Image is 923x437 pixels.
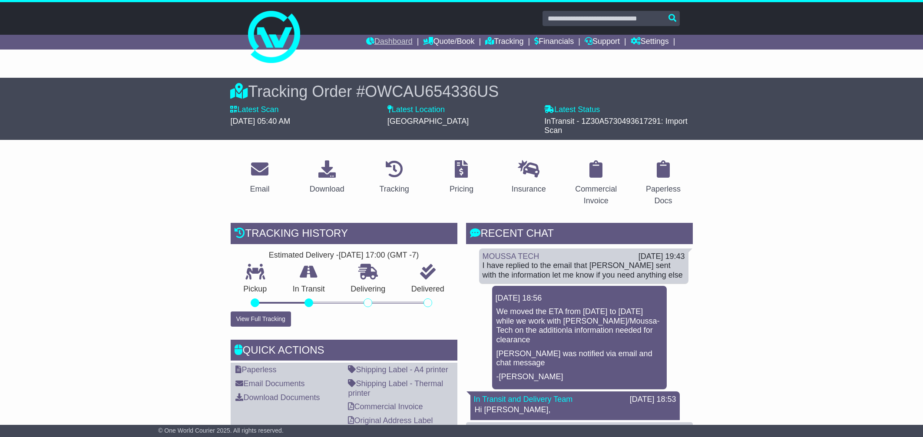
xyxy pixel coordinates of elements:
[512,183,546,195] div: Insurance
[485,35,523,50] a: Tracking
[423,35,474,50] a: Quote/Book
[339,251,419,260] div: [DATE] 17:00 (GMT -7)
[638,252,685,262] div: [DATE] 19:43
[585,35,620,50] a: Support
[365,83,499,100] span: OWCAU654336US
[640,183,687,207] div: Paperless Docs
[506,157,552,198] a: Insurance
[304,157,350,198] a: Download
[366,35,413,50] a: Dashboard
[250,183,269,195] div: Email
[567,157,625,210] a: Commercial Invoice
[630,395,676,404] div: [DATE] 18:53
[631,35,669,50] a: Settings
[475,405,675,415] p: Hi [PERSON_NAME],
[398,285,457,294] p: Delivered
[310,183,344,195] div: Download
[231,82,693,101] div: Tracking Order #
[231,251,457,260] div: Estimated Delivery -
[231,285,280,294] p: Pickup
[231,105,279,115] label: Latest Scan
[236,393,320,402] a: Download Documents
[348,379,443,397] a: Shipping Label - Thermal printer
[572,183,620,207] div: Commercial Invoice
[534,35,574,50] a: Financials
[280,285,338,294] p: In Transit
[544,105,600,115] label: Latest Status
[483,261,685,280] div: I have replied to the email that [PERSON_NAME] sent with the information let me know if you need ...
[231,223,457,246] div: Tracking history
[483,252,539,261] a: MOUSSA TECH
[387,117,469,126] span: [GEOGRAPHIC_DATA]
[348,416,433,425] a: Original Address Label
[231,311,291,327] button: View Full Tracking
[231,117,291,126] span: [DATE] 05:40 AM
[236,365,277,374] a: Paperless
[474,395,573,404] a: In Transit and Delivery Team
[374,157,414,198] a: Tracking
[236,379,305,388] a: Email Documents
[496,372,662,382] p: -[PERSON_NAME]
[544,117,688,135] span: InTransit - 1Z30A5730493617291: Import Scan
[348,402,423,411] a: Commercial Invoice
[496,349,662,368] p: [PERSON_NAME] was notified via email and chat message
[158,427,284,434] span: © One World Courier 2025. All rights reserved.
[496,307,662,344] p: We moved the ETA from [DATE] to [DATE] while we work with [PERSON_NAME]/Moussa-Tech on the additi...
[244,157,275,198] a: Email
[496,294,663,303] div: [DATE] 18:56
[348,365,448,374] a: Shipping Label - A4 printer
[379,183,409,195] div: Tracking
[231,340,457,363] div: Quick Actions
[466,223,693,246] div: RECENT CHAT
[634,157,693,210] a: Paperless Docs
[338,285,399,294] p: Delivering
[444,157,479,198] a: Pricing
[387,105,445,115] label: Latest Location
[450,183,473,195] div: Pricing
